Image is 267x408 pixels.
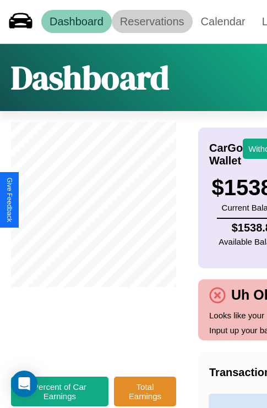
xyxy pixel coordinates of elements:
[41,10,112,33] a: Dashboard
[209,142,243,167] h4: CarGo Wallet
[11,371,37,397] div: Open Intercom Messenger
[112,10,193,33] a: Reservations
[114,377,176,406] button: Total Earnings
[11,55,169,100] h1: Dashboard
[6,178,13,222] div: Give Feedback
[193,10,254,33] a: Calendar
[11,377,108,406] button: Percent of Car Earnings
